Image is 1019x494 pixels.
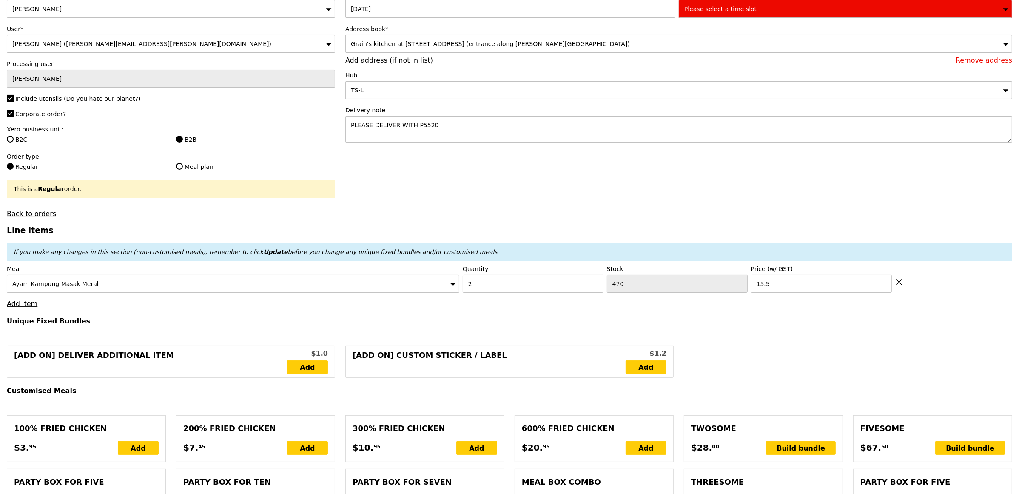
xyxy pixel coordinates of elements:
[607,265,748,273] label: Stock
[456,441,497,455] div: Add
[691,441,712,454] span: $28.
[183,423,328,434] div: 200% Fried Chicken
[881,443,888,450] span: 50
[7,265,459,273] label: Meal
[7,210,56,218] a: Back to orders
[14,185,328,193] div: This is a order.
[7,25,335,33] label: User*
[522,476,666,488] div: Meal Box Combo
[860,476,1005,488] div: Party Box for Five
[351,87,364,94] span: TS-L
[7,60,335,68] label: Processing user
[463,265,603,273] label: Quantity
[7,317,1012,325] h4: Unique Fixed Bundles
[353,349,626,374] div: [Add on] Custom Sticker / Label
[176,163,183,170] input: Meal plan
[345,106,1012,114] label: Delivery note
[12,280,101,287] span: Ayam Kampung Masak Merah
[7,110,14,117] input: Corporate order?
[626,360,666,374] a: Add
[14,423,159,434] div: 100% Fried Chicken
[345,56,433,64] a: Add address (if not in list)
[522,423,666,434] div: 600% Fried Chicken
[183,441,198,454] span: $7.
[7,226,1012,235] h3: Line items
[626,441,666,455] div: Add
[691,476,836,488] div: Threesome
[14,476,159,488] div: Party Box for Five
[14,248,498,255] em: If you make any changes in this section (non-customised meals), remember to click before you chan...
[7,300,37,308] a: Add item
[12,40,271,47] span: [PERSON_NAME] ([PERSON_NAME][EMAIL_ADDRESS][PERSON_NAME][DOMAIN_NAME])
[15,95,140,102] span: Include utensils (Do you hate our planet?)
[176,135,335,144] label: B2B
[183,476,328,488] div: Party Box for Ten
[712,443,719,450] span: 00
[7,163,14,170] input: Regular
[522,441,543,454] span: $20.
[7,136,14,143] input: B2C
[14,441,29,454] span: $3.
[263,248,287,255] b: Update
[287,441,328,455] div: Add
[353,423,497,434] div: 300% Fried Chicken
[626,348,666,359] div: $1.2
[7,95,14,102] input: Include utensils (Do you hate our planet?)
[691,423,836,434] div: Twosome
[353,441,373,454] span: $10.
[7,163,166,171] label: Regular
[860,441,881,454] span: $67.
[956,56,1012,64] a: Remove address
[12,6,62,12] span: [PERSON_NAME]
[751,265,892,273] label: Price (w/ GST)
[7,125,335,134] label: Xero business unit:
[766,441,836,455] div: Build bundle
[543,443,550,450] span: 95
[15,111,66,117] span: Corporate order?
[860,423,1005,434] div: Fivesome
[7,135,166,144] label: B2C
[29,443,36,450] span: 95
[684,6,757,12] span: Please select a time slot
[345,25,1012,33] label: Address book*
[353,476,497,488] div: Party Box for Seven
[176,136,183,143] input: B2B
[935,441,1005,455] div: Build bundle
[373,443,381,450] span: 95
[38,186,64,192] b: Regular
[14,349,287,374] div: [Add on] Deliver Additional Item
[287,348,328,359] div: $1.0
[118,441,159,455] div: Add
[351,40,630,47] span: Grain's kitchen at [STREET_ADDRESS] (entrance along [PERSON_NAME][GEOGRAPHIC_DATA])
[345,71,1012,80] label: Hub
[198,443,205,450] span: 45
[176,163,335,171] label: Meal plan
[7,152,335,161] label: Order type:
[287,360,328,374] a: Add
[7,387,1012,395] h4: Customised Meals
